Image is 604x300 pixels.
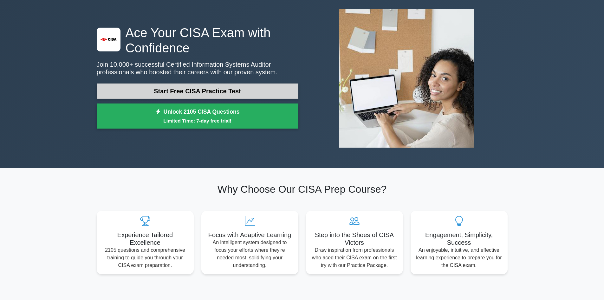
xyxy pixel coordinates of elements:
a: Unlock 2105 CISA QuestionsLimited Time: 7-day free trial! [97,103,298,129]
p: An intelligent system designed to focus your efforts where they're needed most, solidifying your ... [206,239,293,269]
h5: Experience Tailored Excellence [102,231,189,246]
p: Draw inspiration from professionals who aced their CISA exam on the first try with our Practice P... [311,246,398,269]
h5: Focus with Adaptive Learning [206,231,293,239]
h2: Why Choose Our CISA Prep Course? [97,183,508,195]
h1: Ace Your CISA Exam with Confidence [97,25,298,56]
small: Limited Time: 7-day free trial! [105,117,290,124]
p: Join 10,000+ successful Certified Information Systems Auditor professionals who boosted their car... [97,61,298,76]
h5: Engagement, Simplicity, Success [416,231,503,246]
a: Start Free CISA Practice Test [97,83,298,99]
p: 2105 questions and comprehensive training to guide you through your CISA exam preparation. [102,246,189,269]
h5: Step into the Shoes of CISA Victors [311,231,398,246]
p: An enjoyable, intuitive, and effective learning experience to prepare you for the CISA exam. [416,246,503,269]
